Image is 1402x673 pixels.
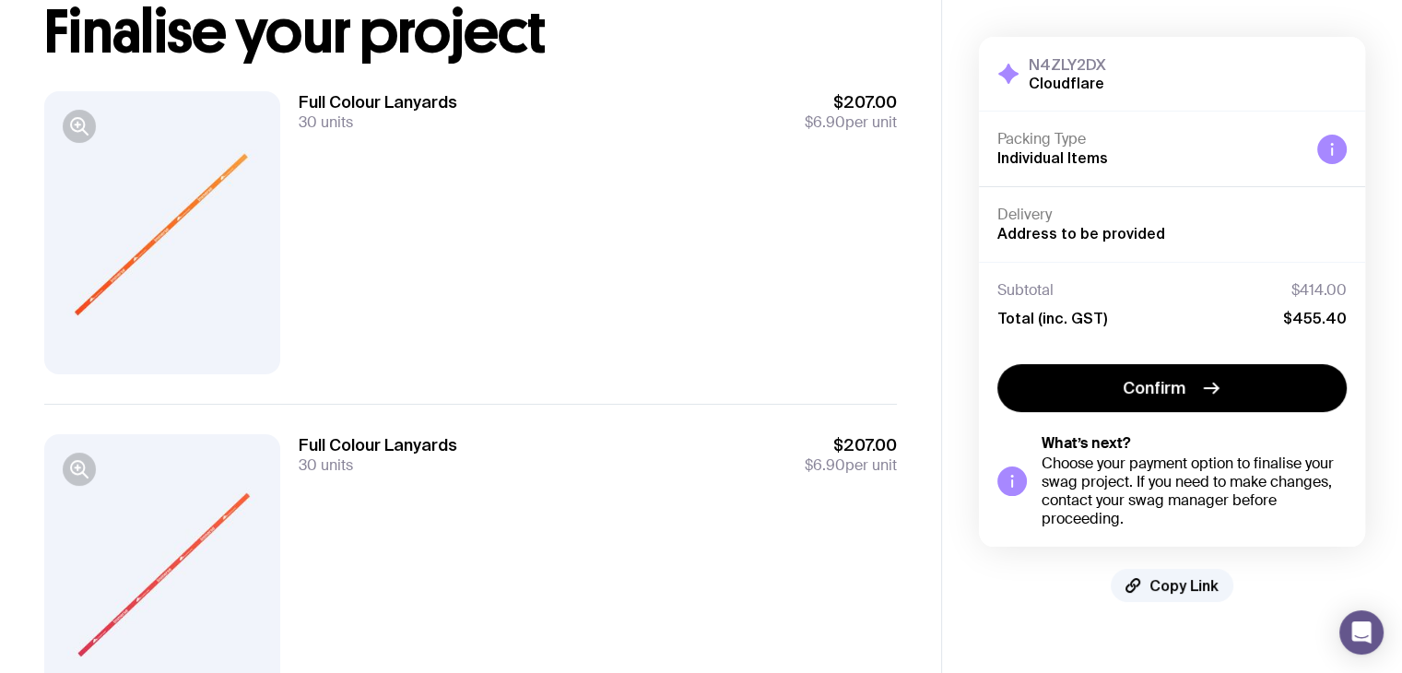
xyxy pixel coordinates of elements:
span: Address to be provided [997,225,1165,242]
button: Confirm [997,364,1347,412]
h3: Full Colour Lanyards [299,91,457,113]
span: $6.90 [805,455,845,475]
h4: Packing Type [997,130,1302,148]
h4: Delivery [997,206,1347,224]
span: 30 units [299,112,353,132]
span: 30 units [299,455,353,475]
button: Copy Link [1111,569,1233,602]
span: $207.00 [805,434,897,456]
span: $455.40 [1283,309,1347,327]
h3: N4ZLY2DX [1029,55,1106,74]
span: per unit [805,456,897,475]
span: Total (inc. GST) [997,309,1107,327]
span: $6.90 [805,112,845,132]
span: Copy Link [1149,576,1219,595]
h5: What’s next? [1042,434,1347,453]
span: Subtotal [997,281,1054,300]
div: Open Intercom Messenger [1339,610,1384,655]
div: Choose your payment option to finalise your swag project. If you need to make changes, contact yo... [1042,455,1347,528]
span: Confirm [1123,377,1185,399]
h1: Finalise your project [44,3,897,62]
h3: Full Colour Lanyards [299,434,457,456]
span: per unit [805,113,897,132]
span: $414.00 [1291,281,1347,300]
span: $207.00 [805,91,897,113]
span: Individual Items [997,149,1108,166]
h2: Cloudflare [1029,74,1106,92]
